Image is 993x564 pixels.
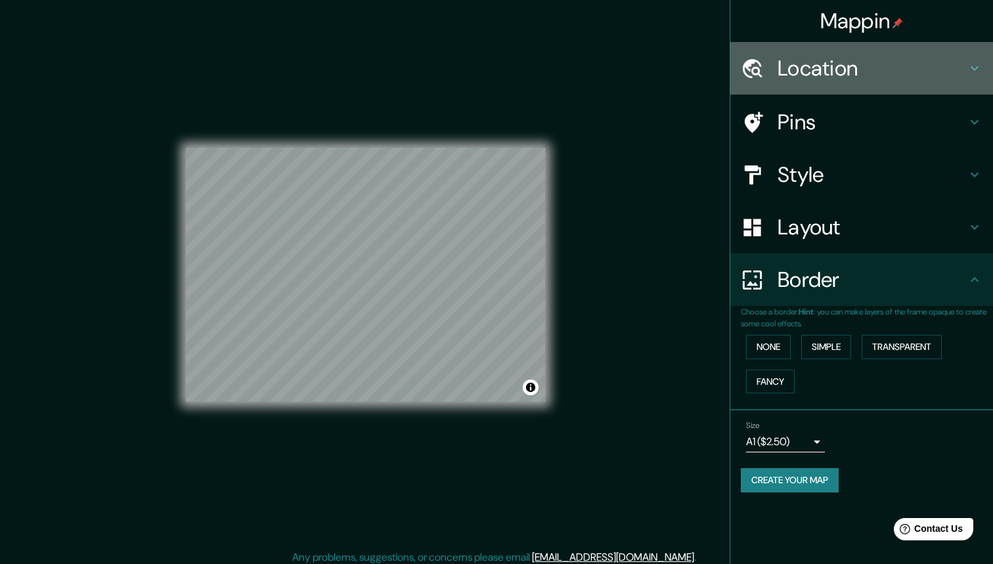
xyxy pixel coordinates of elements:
[746,431,825,452] div: A1 ($2.50)
[746,370,795,394] button: Fancy
[730,42,993,95] div: Location
[741,468,839,492] button: Create your map
[730,253,993,306] div: Border
[778,55,967,81] h4: Location
[778,109,967,135] h4: Pins
[778,267,967,293] h4: Border
[862,335,942,359] button: Transparent
[801,335,851,359] button: Simple
[741,306,993,330] p: Choose a border. : you can make layers of the frame opaque to create some cool effects.
[730,148,993,201] div: Style
[730,201,993,253] div: Layout
[778,214,967,240] h4: Layout
[820,8,904,34] h4: Mappin
[876,513,979,550] iframe: Help widget launcher
[799,307,814,317] b: Hint
[532,550,694,564] a: [EMAIL_ADDRESS][DOMAIN_NAME]
[893,18,903,28] img: pin-icon.png
[730,96,993,148] div: Pins
[523,380,539,395] button: Toggle attribution
[746,420,760,431] label: Size
[186,148,545,402] canvas: Map
[746,335,791,359] button: None
[778,162,967,188] h4: Style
